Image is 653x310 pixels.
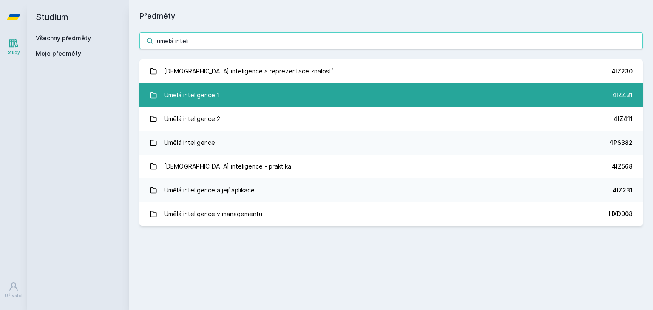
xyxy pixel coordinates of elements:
[139,155,643,178] a: [DEMOGRAPHIC_DATA] inteligence - praktika 4IZ568
[612,162,633,171] div: 4IZ568
[164,134,215,151] div: Umělá inteligence
[609,138,633,147] div: 4PS382
[164,110,220,127] div: Umělá inteligence 2
[139,32,643,49] input: Název nebo ident předmětu…
[609,210,633,218] div: HXD908
[36,34,91,42] a: Všechny předměty
[2,34,26,60] a: Study
[164,63,333,80] div: [DEMOGRAPHIC_DATA] inteligence a reprezentace znalostí
[139,83,643,107] a: Umělá inteligence 1 4IZ431
[613,115,633,123] div: 4IZ411
[36,49,81,58] span: Moje předměty
[139,202,643,226] a: Umělá inteligence v managementu HXD908
[5,293,23,299] div: Uživatel
[139,178,643,202] a: Umělá inteligence a její aplikace 4IZ231
[613,186,633,194] div: 4IZ231
[139,10,643,22] h1: Předměty
[139,59,643,83] a: [DEMOGRAPHIC_DATA] inteligence a reprezentace znalostí 4IZ230
[164,206,262,223] div: Umělá inteligence v managementu
[611,67,633,76] div: 4IZ230
[139,131,643,155] a: Umělá inteligence 4PS382
[164,158,291,175] div: [DEMOGRAPHIC_DATA] inteligence - praktika
[612,91,633,99] div: 4IZ431
[8,49,20,56] div: Study
[139,107,643,131] a: Umělá inteligence 2 4IZ411
[164,87,220,104] div: Umělá inteligence 1
[2,277,26,303] a: Uživatel
[164,182,255,199] div: Umělá inteligence a její aplikace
